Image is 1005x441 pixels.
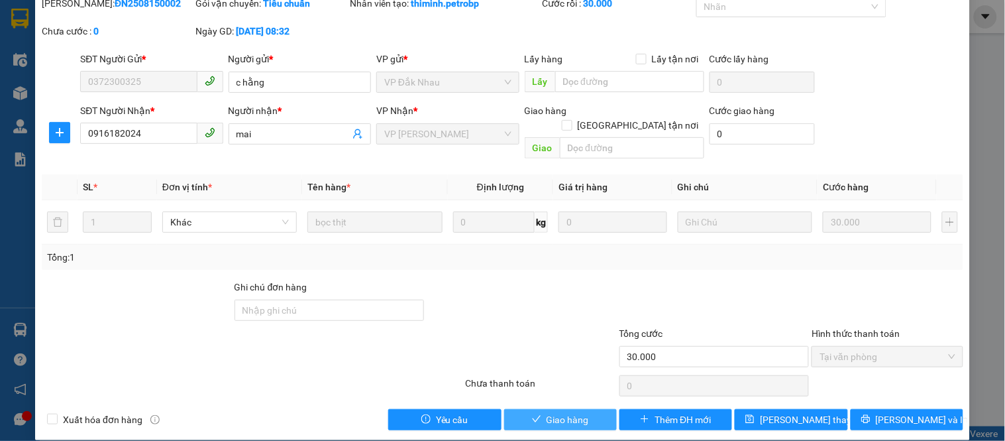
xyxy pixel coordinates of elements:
label: Ghi chú đơn hàng [235,282,307,292]
span: Định lượng [477,182,524,192]
button: checkGiao hàng [504,409,617,430]
span: Lấy tận nơi [647,52,704,66]
button: save[PERSON_NAME] thay đổi [735,409,847,430]
input: Dọc đường [560,137,704,158]
div: Ngày GD: [196,24,347,38]
button: printer[PERSON_NAME] và In [851,409,963,430]
span: SL [83,182,93,192]
span: save [745,414,755,425]
span: Đơn vị tính [162,182,212,192]
span: Giao [525,137,560,158]
button: plus [49,122,70,143]
div: Người nhận [229,103,371,118]
span: kg [535,212,548,233]
span: Tại văn phòng [820,347,955,367]
span: Lấy hàng [525,54,563,64]
input: Ghi Chú [678,212,812,233]
span: plus [640,414,649,425]
label: Cước giao hàng [710,105,775,116]
label: Cước lấy hàng [710,54,769,64]
span: info-circle [150,415,160,424]
span: check [532,414,541,425]
input: Cước lấy hàng [710,72,816,93]
div: SĐT Người Gửi [80,52,223,66]
span: Tổng cước [619,328,663,339]
span: user-add [352,129,363,139]
span: Giao hàng [547,412,589,427]
div: Tổng: 1 [47,250,389,265]
span: exclamation-circle [421,414,431,425]
input: Dọc đường [555,71,704,92]
span: [PERSON_NAME] và In [876,412,969,427]
button: exclamation-circleYêu cầu [388,409,501,430]
span: Thêm ĐH mới [655,412,711,427]
span: [PERSON_NAME] thay đổi [760,412,866,427]
button: plus [942,212,958,233]
div: Chưa cước : [42,24,193,38]
span: Cước hàng [823,182,869,192]
span: Giá trị hàng [558,182,608,192]
input: 0 [558,212,667,233]
b: 0 [93,26,99,36]
input: VD: Bàn, Ghế [307,212,442,233]
span: VP Minh Hưng [384,124,511,144]
span: VP Đắk Nhau [384,72,511,92]
input: Ghi chú đơn hàng [235,300,425,321]
span: phone [205,127,215,138]
input: 0 [823,212,931,233]
span: [GEOGRAPHIC_DATA] tận nơi [572,118,704,133]
span: plus [50,127,70,138]
b: [DATE] 08:32 [237,26,290,36]
span: Khác [170,212,289,232]
span: Tên hàng [307,182,350,192]
span: Giao hàng [525,105,567,116]
span: Xuất hóa đơn hàng [58,412,148,427]
span: VP Nhận [376,105,413,116]
div: Chưa thanh toán [464,376,617,399]
span: Yêu cầu [436,412,468,427]
input: Cước giao hàng [710,123,816,145]
th: Ghi chú [672,174,818,200]
span: Lấy [525,71,555,92]
button: plusThêm ĐH mới [619,409,732,430]
div: SĐT Người Nhận [80,103,223,118]
button: delete [47,212,68,233]
div: Người gửi [229,52,371,66]
div: VP gửi [376,52,519,66]
span: phone [205,76,215,86]
label: Hình thức thanh toán [812,328,900,339]
span: printer [861,414,871,425]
